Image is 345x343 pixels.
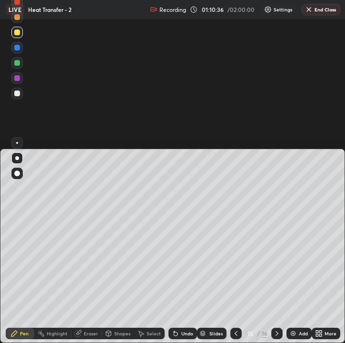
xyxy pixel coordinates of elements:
[246,331,255,336] div: 15
[114,331,130,336] div: Shapes
[28,6,71,13] p: Heat Transfer - 2
[257,331,260,336] div: /
[289,330,297,337] img: add-slide-button
[20,331,29,336] div: Pen
[150,6,158,13] img: recording.375f2c34.svg
[84,331,98,336] div: Eraser
[181,331,193,336] div: Undo
[209,331,223,336] div: Slides
[302,4,340,15] button: End Class
[147,331,161,336] div: Select
[325,331,336,336] div: More
[274,7,292,12] p: Settings
[299,331,308,336] div: Add
[9,6,21,13] p: LIVE
[47,331,68,336] div: Highlight
[159,6,186,13] p: Recording
[264,6,272,13] img: class-settings-icons
[305,6,313,13] img: end-class-cross
[262,329,267,338] div: 16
